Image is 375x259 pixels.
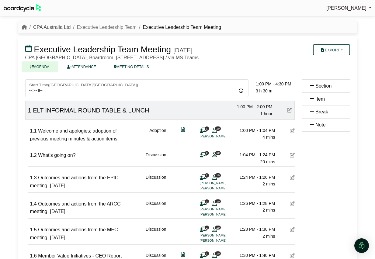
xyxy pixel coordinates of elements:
span: 2 mins [262,234,275,239]
span: 1 [28,107,31,114]
span: 0 [205,151,209,155]
li: [PERSON_NAME] [200,181,245,186]
span: 2 mins [262,181,275,186]
a: Executive Leadership Team [77,25,137,30]
a: AGENDA [22,61,58,72]
li: [PERSON_NAME] [200,134,245,139]
span: 1.2 [30,153,37,158]
div: Adoption [149,127,166,143]
span: 10 [215,226,221,230]
nav: breadcrumb [22,23,221,31]
div: 1:30 PM - 1:40 PM [233,252,275,259]
a: ATTENDANCE [58,61,105,72]
span: [PERSON_NAME] [326,5,366,11]
span: Executive Leadership Team Meeting [34,45,171,54]
li: [PERSON_NAME] [200,233,245,238]
span: 10 [215,251,221,255]
span: 1 hour [260,111,273,116]
span: 2 mins [262,208,275,212]
li: [PERSON_NAME] [200,186,245,191]
span: CPA [GEOGRAPHIC_DATA], Boardroom, [STREET_ADDRESS] / via MS Teams [25,55,199,60]
span: 2 [205,226,209,230]
span: 10 [215,173,221,177]
span: Outcomes and actions from the EPIC meeting, [DATE] [30,175,119,188]
span: 10 [215,151,221,155]
span: Welcome and apologies; adoption of previous meeting minutes & action items [30,128,117,141]
span: ELT INFORMAL ROUND TABLE & LUNCH [33,107,149,114]
div: 1:00 PM - 2:00 PM [230,103,273,110]
li: Executive Leadership Team Meeting [137,23,221,31]
li: [PERSON_NAME] [200,207,245,212]
span: Item [315,96,325,102]
div: Discussion [146,151,166,165]
div: 1:00 PM - 4:30 PM [256,81,298,87]
a: [PERSON_NAME] [326,4,371,12]
span: 10 [215,126,221,130]
span: 1.6 [30,253,37,258]
span: Section [315,83,332,88]
div: 1:00 PM - 1:04 PM [233,127,275,134]
div: Discussion [146,174,166,191]
span: 1.4 [30,201,37,206]
span: Outcomes and actions from the ARCC meeting, [DATE] [30,201,121,214]
li: [PERSON_NAME] [200,238,245,243]
span: 3 h 30 m [256,88,272,93]
div: 1:26 PM - 1:28 PM [233,200,275,207]
a: MEETING DETAILS [105,61,158,72]
span: What’s going on? [38,153,75,158]
div: [DATE] [173,47,193,54]
div: Open Intercom Messenger [354,238,369,253]
a: CPA Australia Ltd [33,25,71,30]
span: 1 [205,126,209,130]
span: 1.5 [30,227,37,232]
span: 2 [205,199,209,203]
button: Export [313,44,350,55]
div: Discussion [146,226,166,243]
div: 1:28 PM - 1:30 PM [233,226,275,233]
span: 1 [205,251,209,255]
img: BoardcycleBlackGreen-aaafeed430059cb809a45853b8cf6d952af9d84e6e89e1f1685b34bfd5cb7d64.svg [4,4,41,12]
span: 2 [205,173,209,177]
span: Outcomes and actions from the MEC meeting, [DATE] [30,227,118,240]
div: 1:04 PM - 1:24 PM [233,151,275,158]
span: Note [315,122,326,127]
span: 4 mins [262,135,275,140]
div: Discussion [146,200,166,217]
div: 1:24 PM - 1:26 PM [233,174,275,181]
span: 1.3 [30,175,37,180]
span: 1.1 [30,128,37,133]
span: 10 [215,199,221,203]
span: 20 mins [260,159,275,164]
span: Break [315,109,328,114]
li: [PERSON_NAME] [200,212,245,217]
